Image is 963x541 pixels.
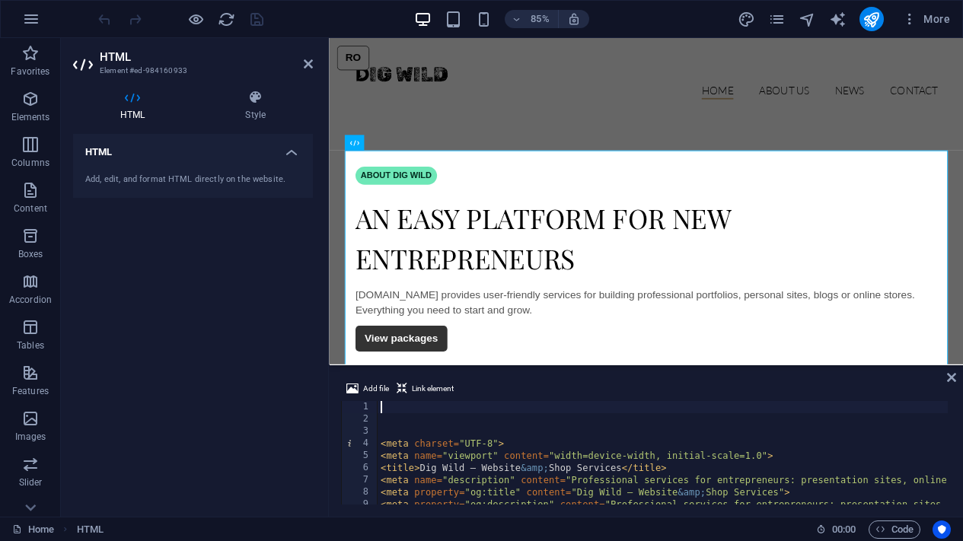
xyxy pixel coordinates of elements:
div: 5 [342,450,378,462]
div: 4 [342,438,378,450]
p: Accordion [9,294,52,306]
button: More [896,7,956,31]
span: 00 00 [832,520,856,539]
button: pages [768,10,786,28]
p: Favorites [11,65,49,78]
h4: Style [198,90,313,122]
span: Click to select. Double-click to edit [77,520,104,539]
div: Add, edit, and format HTML directly on the website. [85,173,301,186]
p: Boxes [18,248,43,260]
i: Publish [863,11,880,28]
button: Code [869,520,920,539]
button: Click here to leave preview mode and continue editing [187,10,205,28]
button: design [738,10,756,28]
button: 85% [505,10,559,28]
span: Code [875,520,914,539]
i: AI Writer [829,11,847,28]
button: reload [217,10,235,28]
div: 8 [342,486,378,498]
div: 6 [342,462,378,474]
i: Pages (Ctrl+Alt+S) [768,11,786,28]
h2: HTML [100,50,313,64]
p: Images [15,431,46,443]
nav: breadcrumb [77,520,104,539]
p: Columns [11,157,49,169]
div: 3 [342,425,378,438]
a: Click to cancel selection. Double-click to open Pages [12,520,54,539]
p: Tables [17,339,44,352]
span: Add file [363,380,389,398]
p: Slider [19,476,43,488]
p: Features [12,385,49,397]
i: Design (Ctrl+Alt+Y) [738,11,755,28]
span: Link element [412,380,454,398]
button: publish [859,7,884,31]
button: text_generator [829,10,847,28]
i: Reload page [218,11,235,28]
div: 7 [342,474,378,486]
i: Navigator [799,11,816,28]
button: Add file [344,380,391,398]
i: On resize automatically adjust zoom level to fit chosen device. [567,12,581,26]
div: 2 [342,413,378,425]
h6: 85% [528,10,552,28]
button: navigator [799,10,817,28]
button: Link element [394,380,456,398]
h3: Element #ed-984160933 [100,64,282,78]
div: 1 [342,401,378,413]
p: Elements [11,111,50,123]
p: Content [14,202,47,215]
div: 9 [342,498,378,511]
h6: Session time [816,520,856,539]
h4: HTML [73,90,198,122]
button: Usercentrics [933,520,951,539]
span: More [902,11,950,27]
h4: HTML [73,134,313,161]
span: : [843,523,845,535]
